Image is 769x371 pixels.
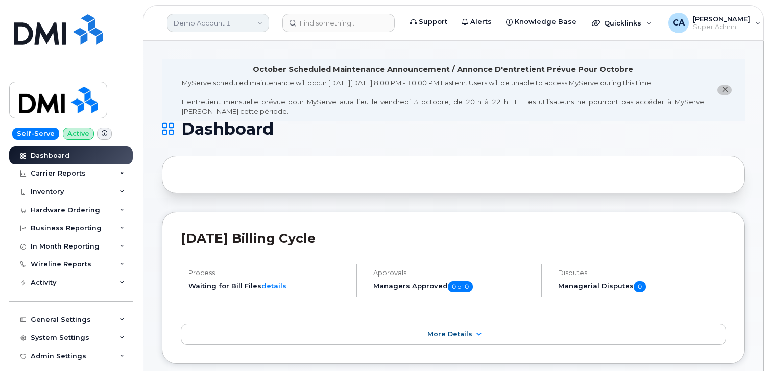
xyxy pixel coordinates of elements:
div: October Scheduled Maintenance Announcement / Annonce D'entretient Prévue Pour Octobre [253,64,633,75]
h4: Approvals [373,269,532,277]
span: 0 of 0 [448,281,473,292]
span: 0 [634,281,646,292]
a: details [261,282,286,290]
h5: Managers Approved [373,281,532,292]
span: More Details [427,330,472,338]
div: MyServe scheduled maintenance will occur [DATE][DATE] 8:00 PM - 10:00 PM Eastern. Users will be u... [182,78,704,116]
h2: [DATE] Billing Cycle [181,231,726,246]
h4: Process [188,269,347,277]
h5: Managerial Disputes [558,281,726,292]
button: close notification [717,85,732,95]
li: Waiting for Bill Files [188,281,347,291]
h4: Disputes [558,269,726,277]
span: Dashboard [181,121,274,137]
